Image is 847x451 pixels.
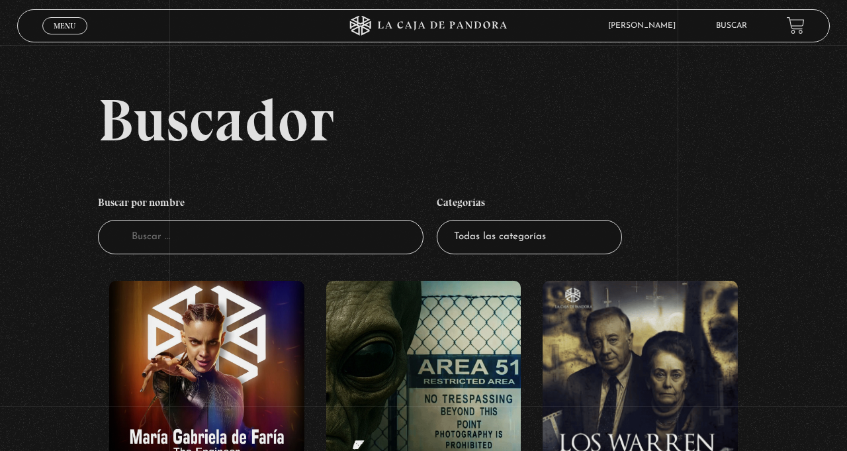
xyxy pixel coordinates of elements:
h4: Buscar por nombre [98,189,423,220]
a: View your shopping cart [787,17,805,34]
h2: Buscador [98,90,830,150]
h4: Categorías [437,189,622,220]
span: Menu [54,22,75,30]
span: [PERSON_NAME] [602,22,689,30]
a: Buscar [716,22,747,30]
span: Cerrar [50,32,81,42]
